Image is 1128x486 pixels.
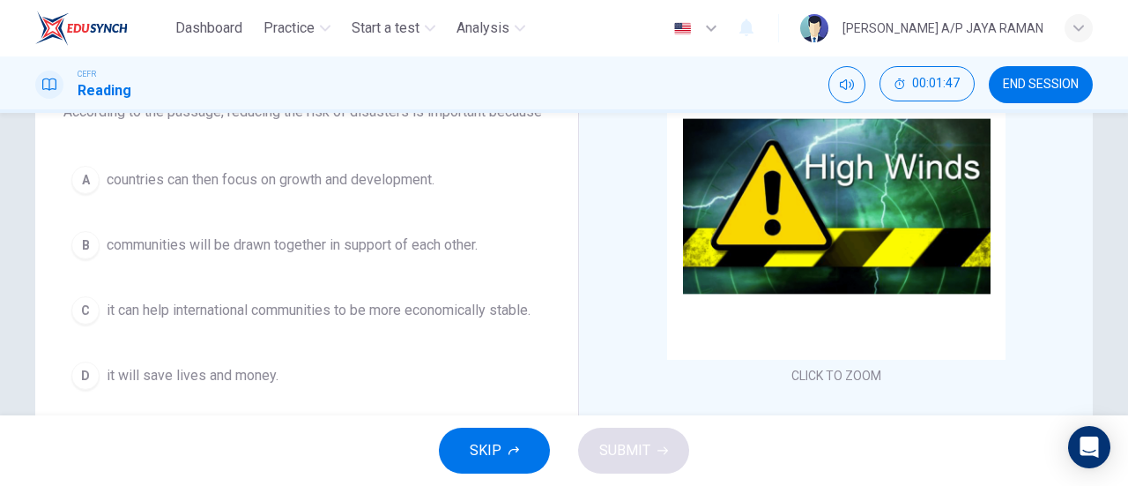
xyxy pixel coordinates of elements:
img: EduSynch logo [35,11,128,46]
button: 00:01:47 [879,66,975,101]
span: SKIP [470,438,501,463]
a: EduSynch logo [35,11,168,46]
button: END SESSION [989,66,1093,103]
span: Analysis [456,18,509,39]
button: SKIP [439,428,550,474]
button: Dashboard [168,12,249,44]
div: Mute [828,66,865,103]
div: B [71,231,100,259]
div: A [71,166,100,194]
span: Dashboard [175,18,242,39]
span: CEFR [78,68,96,80]
div: [PERSON_NAME] A/P JAYA RAMAN [842,18,1043,39]
span: it will save lives and money. [107,365,278,386]
button: Analysis [449,12,532,44]
div: Hide [879,66,975,103]
div: D [71,362,100,390]
div: C [71,296,100,325]
button: Start a test [345,12,442,44]
button: Bcommunities will be drawn together in support of each other. [63,223,550,267]
img: Profile picture [800,14,828,42]
button: Dit will save lives and money. [63,354,550,398]
span: Practice [263,18,315,39]
div: Open Intercom Messenger [1068,426,1110,468]
button: Practice [256,12,338,44]
span: 00:01:47 [912,77,960,91]
span: communities will be drawn together in support of each other. [107,235,478,256]
span: Start a test [352,18,419,39]
span: countries can then focus on growth and development. [107,169,434,191]
button: Cit can help international communities to be more economically stable. [63,288,550,333]
button: Acountries can then focus on growth and development. [63,158,550,202]
span: it can help international communities to be more economically stable. [107,300,531,321]
h1: Reading [78,80,131,101]
img: en [672,22,694,35]
span: END SESSION [1003,78,1079,92]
